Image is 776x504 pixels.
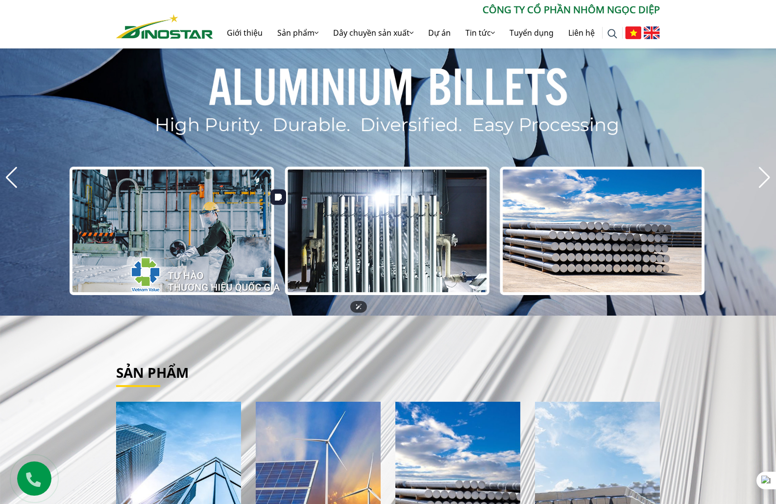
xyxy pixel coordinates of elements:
div: Next slide [758,167,771,188]
p: CÔNG TY CỔ PHẦN NHÔM NGỌC DIỆP [213,2,660,17]
a: Liên hệ [561,17,602,48]
img: Tiếng Việt [625,26,641,39]
a: Giới thiệu [219,17,270,48]
a: Tuyển dụng [502,17,561,48]
a: Sản phẩm [116,363,189,382]
img: English [644,26,660,39]
img: thqg [101,239,282,306]
a: Tin tức [458,17,502,48]
a: Nhôm Dinostar [116,12,213,38]
img: Nhôm Dinostar [116,14,213,39]
a: Sản phẩm [270,17,326,48]
div: Previous slide [5,167,18,188]
a: Dự án [421,17,458,48]
a: Dây chuyền sản xuất [326,17,421,48]
img: search [607,29,617,39]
